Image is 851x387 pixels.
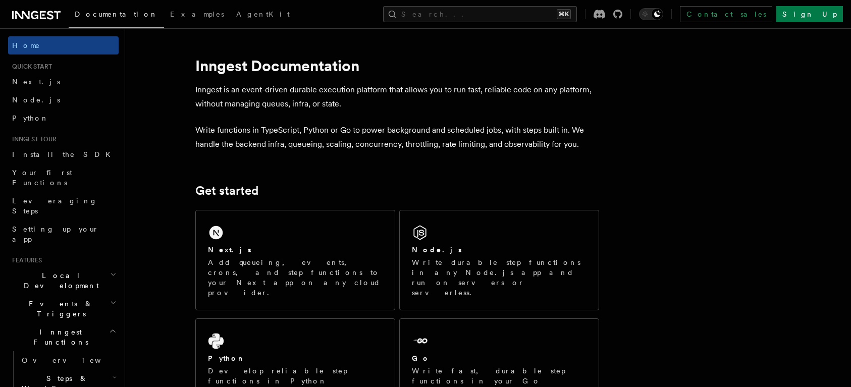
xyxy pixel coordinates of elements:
[399,210,599,310] a: Node.jsWrite durable step functions in any Node.js app and run on servers or serverless.
[195,123,599,151] p: Write functions in TypeScript, Python or Go to power background and scheduled jobs, with steps bu...
[208,257,383,298] p: Add queueing, events, crons, and step functions to your Next app on any cloud provider.
[8,73,119,91] a: Next.js
[8,295,119,323] button: Events & Triggers
[170,10,224,18] span: Examples
[12,96,60,104] span: Node.js
[680,6,772,22] a: Contact sales
[8,63,52,71] span: Quick start
[412,353,430,363] h2: Go
[12,114,49,122] span: Python
[8,109,119,127] a: Python
[195,57,599,75] h1: Inngest Documentation
[8,135,57,143] span: Inngest tour
[12,78,60,86] span: Next.js
[208,245,251,255] h2: Next.js
[8,145,119,163] a: Install the SDK
[412,257,587,298] p: Write durable step functions in any Node.js app and run on servers or serverless.
[8,36,119,54] a: Home
[639,8,663,20] button: Toggle dark mode
[776,6,843,22] a: Sign Up
[383,6,577,22] button: Search...⌘K
[8,266,119,295] button: Local Development
[195,83,599,111] p: Inngest is an event-driven durable execution platform that allows you to run fast, reliable code ...
[8,192,119,220] a: Leveraging Steps
[557,9,571,19] kbd: ⌘K
[12,197,97,215] span: Leveraging Steps
[195,210,395,310] a: Next.jsAdd queueing, events, crons, and step functions to your Next app on any cloud provider.
[22,356,126,364] span: Overview
[12,40,40,50] span: Home
[12,225,99,243] span: Setting up your app
[69,3,164,28] a: Documentation
[230,3,296,27] a: AgentKit
[8,220,119,248] a: Setting up your app
[8,91,119,109] a: Node.js
[8,327,109,347] span: Inngest Functions
[8,270,110,291] span: Local Development
[12,169,72,187] span: Your first Functions
[75,10,158,18] span: Documentation
[18,351,119,369] a: Overview
[8,299,110,319] span: Events & Triggers
[8,163,119,192] a: Your first Functions
[208,353,245,363] h2: Python
[164,3,230,27] a: Examples
[8,256,42,264] span: Features
[195,184,258,198] a: Get started
[236,10,290,18] span: AgentKit
[8,323,119,351] button: Inngest Functions
[12,150,117,158] span: Install the SDK
[412,245,462,255] h2: Node.js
